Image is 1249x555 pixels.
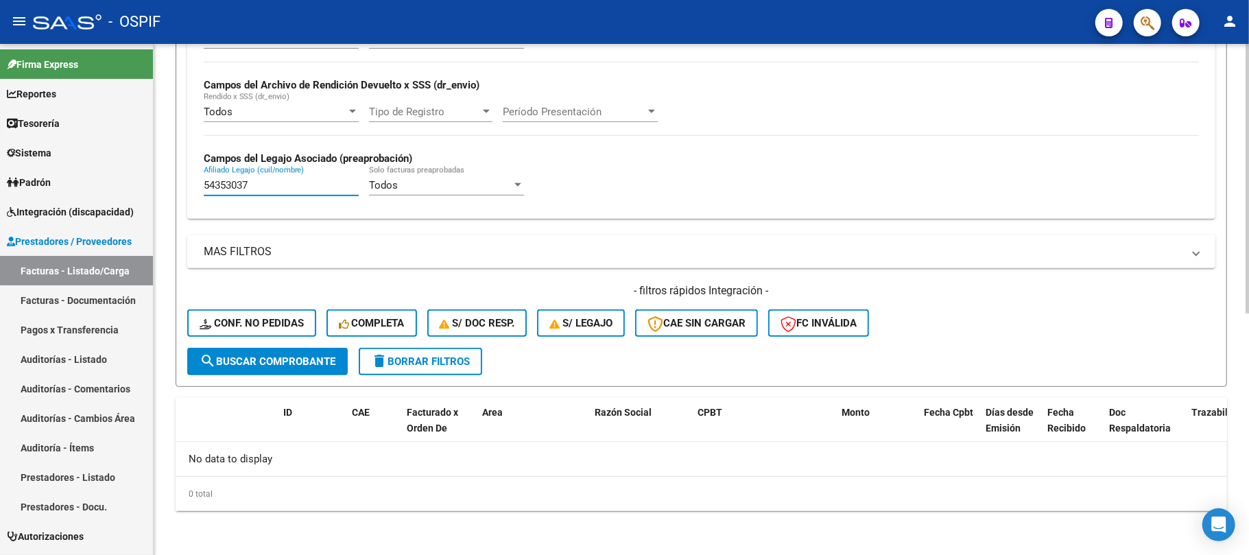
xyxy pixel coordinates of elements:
[7,57,78,72] span: Firma Express
[1042,398,1104,458] datatable-header-cell: Fecha Recibido
[842,407,870,418] span: Monto
[7,116,60,131] span: Tesorería
[1222,13,1238,29] mat-icon: person
[980,398,1042,458] datatable-header-cell: Días desde Emisión
[204,152,412,165] strong: Campos del Legajo Asociado (preaprobación)
[1191,407,1247,418] span: Trazabilidad
[200,355,335,368] span: Buscar Comprobante
[595,407,652,418] span: Razón Social
[1047,407,1086,434] span: Fecha Recibido
[187,235,1215,268] mat-expansion-panel-header: MAS FILTROS
[11,13,27,29] mat-icon: menu
[1104,398,1186,458] datatable-header-cell: Doc Respaldatoria
[7,204,134,220] span: Integración (discapacidad)
[768,309,869,337] button: FC Inválida
[635,309,758,337] button: CAE SIN CARGAR
[200,353,216,369] mat-icon: search
[503,106,645,118] span: Período Presentación
[7,145,51,161] span: Sistema
[204,106,233,118] span: Todos
[477,398,569,458] datatable-header-cell: Area
[7,529,84,544] span: Autorizaciones
[549,317,612,329] span: S/ legajo
[371,353,388,369] mat-icon: delete
[278,398,346,458] datatable-header-cell: ID
[187,309,316,337] button: Conf. no pedidas
[401,398,477,458] datatable-header-cell: Facturado x Orden De
[352,407,370,418] span: CAE
[986,407,1034,434] span: Días desde Emisión
[918,398,980,458] datatable-header-cell: Fecha Cpbt
[407,407,458,434] span: Facturado x Orden De
[369,179,398,191] span: Todos
[7,234,132,249] span: Prestadores / Proveedores
[7,86,56,102] span: Reportes
[589,398,692,458] datatable-header-cell: Razón Social
[440,317,515,329] span: S/ Doc Resp.
[339,317,405,329] span: Completa
[176,477,1227,511] div: 0 total
[369,106,480,118] span: Tipo de Registro
[781,317,857,329] span: FC Inválida
[176,442,1227,476] div: No data to display
[108,7,160,37] span: - OSPIF
[7,175,51,190] span: Padrón
[346,398,401,458] datatable-header-cell: CAE
[692,398,836,458] datatable-header-cell: CPBT
[924,407,973,418] span: Fecha Cpbt
[326,309,417,337] button: Completa
[371,355,470,368] span: Borrar Filtros
[647,317,746,329] span: CAE SIN CARGAR
[283,407,292,418] span: ID
[187,348,348,375] button: Buscar Comprobante
[1109,407,1171,434] span: Doc Respaldatoria
[482,407,503,418] span: Area
[204,244,1182,259] mat-panel-title: MAS FILTROS
[836,398,918,458] datatable-header-cell: Monto
[698,407,722,418] span: CPBT
[200,317,304,329] span: Conf. no pedidas
[204,79,479,91] strong: Campos del Archivo de Rendición Devuelto x SSS (dr_envio)
[537,309,625,337] button: S/ legajo
[1202,508,1235,541] div: Open Intercom Messenger
[427,309,527,337] button: S/ Doc Resp.
[359,348,482,375] button: Borrar Filtros
[187,283,1215,298] h4: - filtros rápidos Integración -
